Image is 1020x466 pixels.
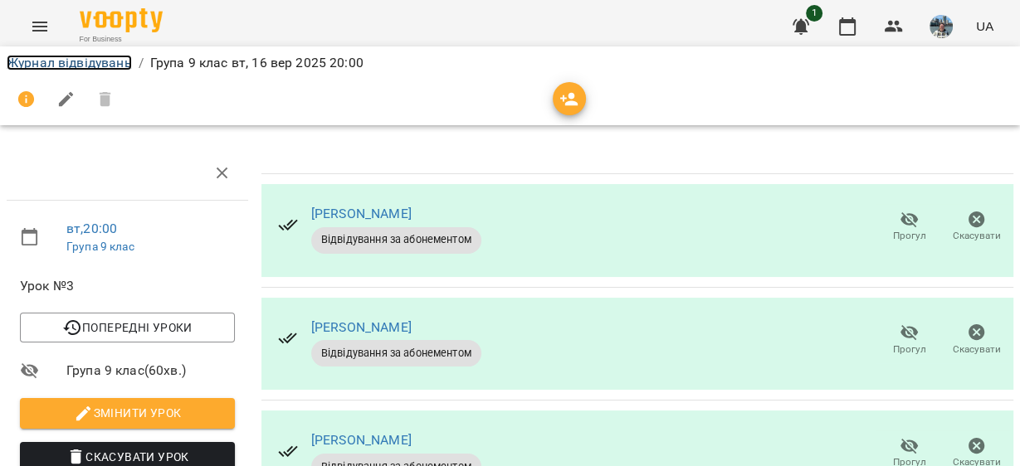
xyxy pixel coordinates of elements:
span: For Business [80,34,163,45]
button: UA [969,11,1000,41]
button: Menu [20,7,60,46]
a: Група 9 клас [66,240,134,253]
p: Група 9 клас вт, 16 вер 2025 20:00 [150,53,364,73]
span: Скасувати [953,342,1001,357]
img: Voopty Logo [80,8,163,32]
a: [PERSON_NAME] [311,319,412,335]
span: Група 9 клас ( 60 хв. ) [66,361,235,381]
a: Журнал відвідувань [7,55,132,70]
button: Прогул [876,204,943,250]
button: Попередні уроки [20,313,235,342]
nav: breadcrumb [7,53,1013,73]
button: Скасувати [943,204,1010,250]
span: Відвідування за абонементом [311,346,481,361]
span: Прогул [893,342,926,357]
a: [PERSON_NAME] [311,206,412,221]
span: Скасувати [953,229,1001,243]
span: Змінити урок [33,403,222,423]
li: / [139,53,144,73]
button: Змінити урок [20,398,235,428]
span: 1 [806,5,822,22]
img: 1e8d23b577010bf0f155fdae1a4212a8.jpg [930,15,953,38]
a: [PERSON_NAME] [311,432,412,448]
span: UA [976,17,993,35]
span: Прогул [893,229,926,243]
span: Урок №3 [20,276,235,296]
a: вт , 20:00 [66,221,117,236]
button: Скасувати [943,317,1010,363]
button: Прогул [876,317,943,363]
span: Попередні уроки [33,318,222,337]
span: Відвідування за абонементом [311,232,481,247]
